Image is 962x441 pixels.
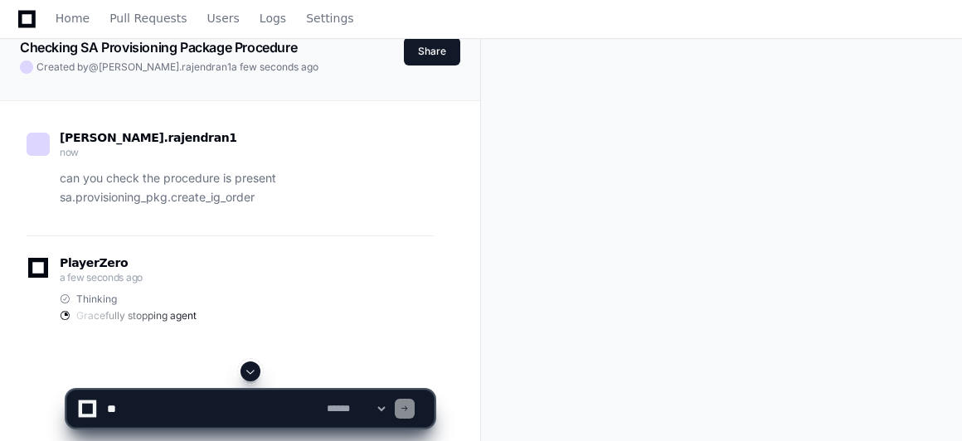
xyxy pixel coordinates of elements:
span: a few seconds ago [231,61,318,73]
span: Users [207,13,240,23]
span: Home [56,13,90,23]
button: Share [404,37,460,65]
span: Settings [306,13,353,23]
span: now [60,146,79,158]
span: Logs [260,13,286,23]
span: PlayerZero [60,258,128,268]
span: a few seconds ago [60,271,143,283]
span: Gracefully stopping agent [76,309,197,322]
span: [PERSON_NAME].rajendran1 [60,131,237,144]
span: Pull Requests [109,13,187,23]
p: can you check the procedure is present sa.provisioning_pkg.create_ig_order [60,169,434,207]
span: @ [89,61,99,73]
span: [PERSON_NAME].rajendran1 [99,61,231,73]
span: Created by [36,61,318,74]
span: Thinking [76,293,117,306]
app-text-character-animate: Checking SA Provisioning Package Procedure [20,39,297,56]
